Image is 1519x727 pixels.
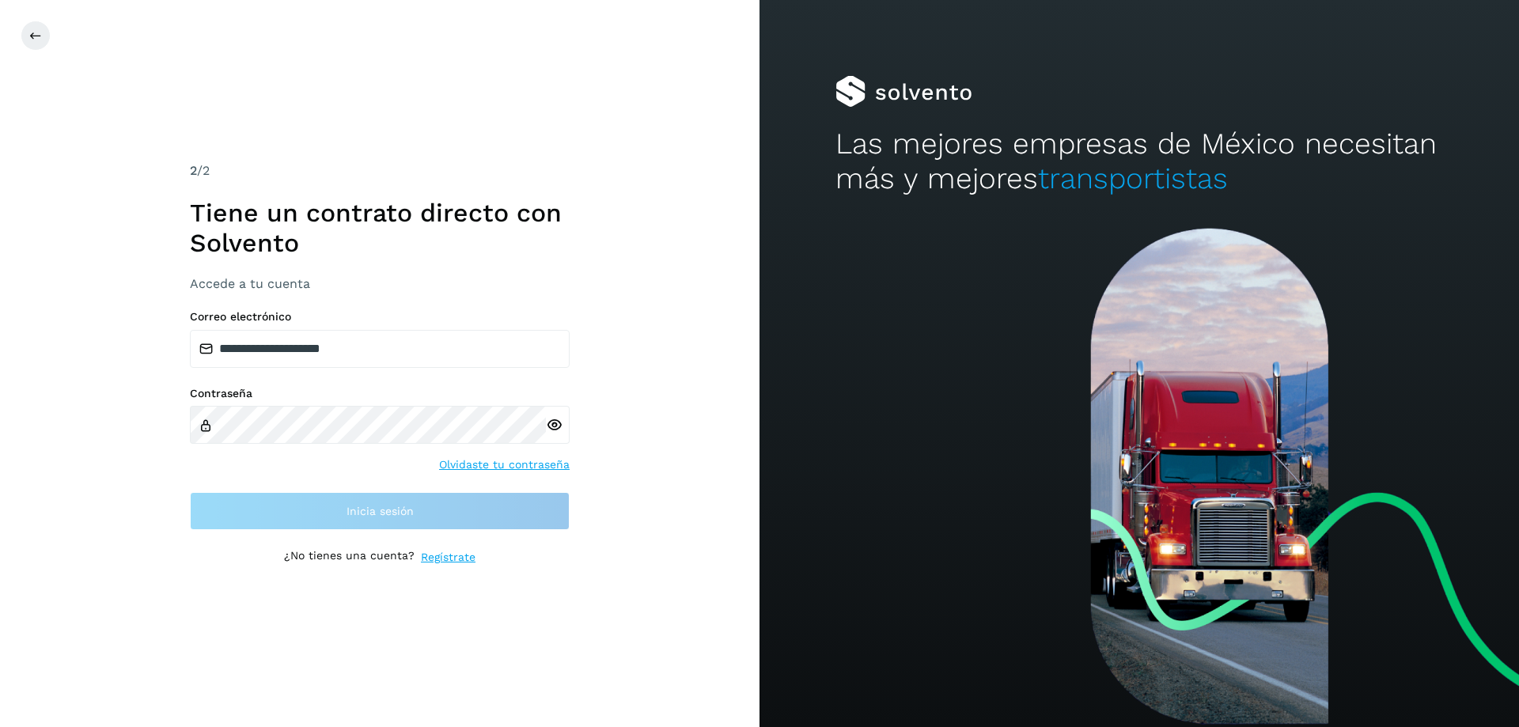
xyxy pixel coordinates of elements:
span: 2 [190,163,197,178]
span: transportistas [1038,161,1228,195]
h3: Accede a tu cuenta [190,276,570,291]
p: ¿No tienes una cuenta? [284,549,415,566]
a: Olvidaste tu contraseña [439,456,570,473]
label: Contraseña [190,387,570,400]
a: Regístrate [421,549,475,566]
span: Inicia sesión [347,505,414,517]
h2: Las mejores empresas de México necesitan más y mejores [835,127,1443,197]
label: Correo electrónico [190,310,570,324]
button: Inicia sesión [190,492,570,530]
div: /2 [190,161,570,180]
h1: Tiene un contrato directo con Solvento [190,198,570,259]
